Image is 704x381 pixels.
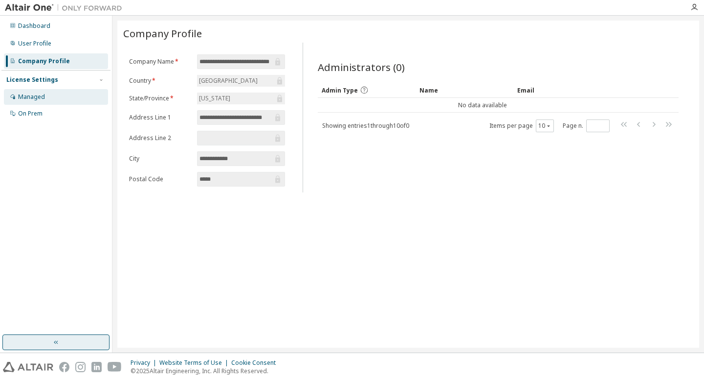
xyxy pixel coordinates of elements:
[129,95,191,102] label: State/Province
[75,362,86,372] img: instagram.svg
[318,98,648,113] td: No data available
[6,76,58,84] div: License Settings
[129,114,191,121] label: Address Line 1
[489,119,554,132] span: Items per page
[123,26,202,40] span: Company Profile
[231,359,282,367] div: Cookie Consent
[5,3,127,13] img: Altair One
[197,75,285,87] div: [GEOGRAPHIC_DATA]
[318,60,405,74] span: Administrators (0)
[129,58,191,66] label: Company Name
[131,359,159,367] div: Privacy
[322,86,358,95] span: Admin Type
[129,175,191,183] label: Postal Code
[563,119,610,132] span: Page n.
[322,121,409,130] span: Showing entries 1 through 10 of 0
[129,155,191,163] label: City
[159,359,231,367] div: Website Terms of Use
[18,93,45,101] div: Managed
[18,57,70,65] div: Company Profile
[419,82,509,98] div: Name
[91,362,102,372] img: linkedin.svg
[18,40,51,48] div: User Profile
[18,110,43,118] div: On Prem
[18,22,50,30] div: Dashboard
[59,362,69,372] img: facebook.svg
[198,75,259,86] div: [GEOGRAPHIC_DATA]
[197,93,285,104] div: [US_STATE]
[3,362,53,372] img: altair_logo.svg
[108,362,122,372] img: youtube.svg
[538,122,551,130] button: 10
[129,134,191,142] label: Address Line 2
[517,82,595,98] div: Email
[129,77,191,85] label: Country
[198,93,232,104] div: [US_STATE]
[131,367,282,375] p: © 2025 Altair Engineering, Inc. All Rights Reserved.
